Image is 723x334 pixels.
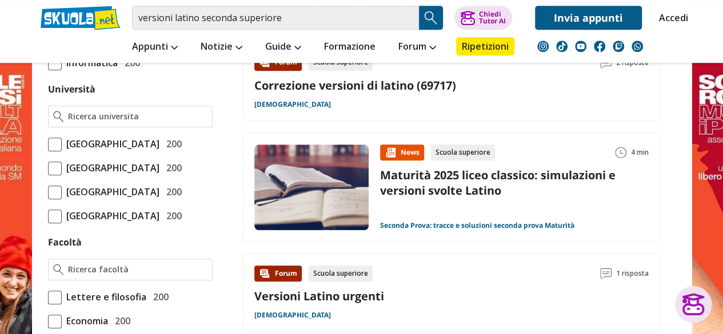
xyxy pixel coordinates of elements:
[62,160,159,175] span: [GEOGRAPHIC_DATA]
[385,147,396,158] img: News contenuto
[615,147,626,158] img: Tempo lettura
[162,136,182,151] span: 200
[380,221,574,230] a: Seconda Prova: tracce e soluzioni seconda prova Maturità
[556,41,568,52] img: tiktok
[380,144,424,160] div: News
[254,311,331,320] a: [DEMOGRAPHIC_DATA]
[600,268,612,279] img: Commenti lettura
[419,6,443,30] button: Search Button
[162,184,182,199] span: 200
[537,41,549,52] img: instagram
[62,136,159,151] span: [GEOGRAPHIC_DATA]
[380,167,616,198] a: Maturità 2025 liceo classico: simulazioni e versioni svolte Latino
[162,160,182,175] span: 200
[254,144,369,230] img: Immagine news
[594,41,605,52] img: facebook
[129,37,181,58] a: Appunti
[478,11,505,25] div: Chiedi Tutor AI
[259,268,270,279] img: Forum contenuto
[68,264,207,275] input: Ricerca facoltà
[254,78,456,93] a: Correzione versioni di latino (69717)
[616,265,649,281] span: 1 risposta
[162,208,182,223] span: 200
[454,6,512,30] button: ChiediTutor AI
[254,100,331,109] a: [DEMOGRAPHIC_DATA]
[62,208,159,223] span: [GEOGRAPHIC_DATA]
[62,184,159,199] span: [GEOGRAPHIC_DATA]
[68,111,207,122] input: Ricerca universita
[53,111,64,122] img: Ricerca universita
[321,37,378,58] a: Formazione
[110,313,130,328] span: 200
[631,144,649,160] span: 4 min
[431,144,495,160] div: Scuola superiore
[632,41,643,52] img: WhatsApp
[149,289,169,304] span: 200
[198,37,245,58] a: Notizie
[62,55,118,70] span: Informatica
[456,37,514,55] a: Ripetizioni
[309,265,373,281] div: Scuola superiore
[254,288,384,304] a: Versioni Latino urgenti
[659,6,683,30] a: Accedi
[48,236,82,248] label: Facoltà
[120,55,140,70] span: 200
[53,264,64,275] img: Ricerca facoltà
[396,37,439,58] a: Forum
[613,41,624,52] img: twitch
[48,83,95,95] label: Università
[132,6,419,30] input: Cerca appunti, riassunti o versioni
[254,265,302,281] div: Forum
[575,41,586,52] img: youtube
[62,289,146,304] span: Lettere e filosofia
[62,313,108,328] span: Economia
[535,6,642,30] a: Invia appunti
[422,9,440,26] img: Cerca appunti, riassunti o versioni
[262,37,304,58] a: Guide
